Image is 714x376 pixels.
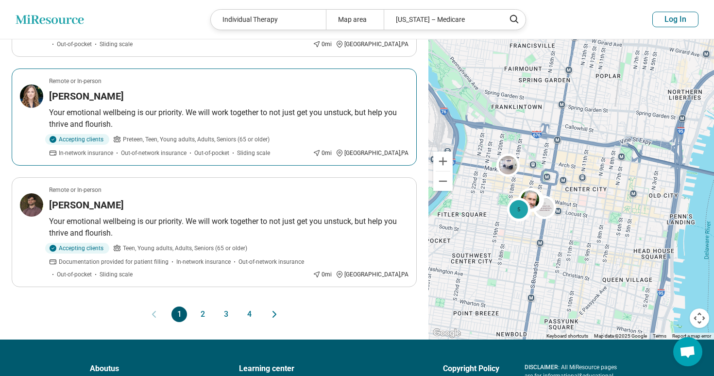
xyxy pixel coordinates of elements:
[433,171,453,191] button: Zoom out
[176,257,231,266] span: In-network insurance
[57,40,92,49] span: Out-of-pocket
[49,89,124,103] h3: [PERSON_NAME]
[336,149,408,157] div: [GEOGRAPHIC_DATA] , PA
[45,134,109,145] div: Accepting clients
[673,337,702,366] div: Open chat
[433,152,453,171] button: Zoom in
[171,307,187,322] button: 1
[49,216,408,239] p: Your emotional wellbeing is our priority. We will work together to not just get you unstuck, but ...
[237,149,270,157] span: Sliding scale
[384,10,499,30] div: [US_STATE] – Medicare
[100,270,133,279] span: Sliding scale
[57,270,92,279] span: Out-of-pocket
[443,363,499,375] a: Copyright Policy
[313,40,332,49] div: 0 mi
[238,257,304,266] span: Out-of-network insurance
[269,307,280,322] button: Next page
[211,10,326,30] div: Individual Therapy
[653,333,666,339] a: Terms (opens in new tab)
[59,149,113,157] span: In-network insurance
[194,149,229,157] span: Out-of-pocket
[195,307,210,322] button: 2
[672,333,711,339] a: Report a map error
[313,149,332,157] div: 0 mi
[507,197,530,221] div: 5
[218,307,234,322] button: 3
[123,244,247,253] span: Teen, Young adults, Adults, Seniors (65 or older)
[652,12,698,27] button: Log In
[49,77,102,85] p: Remote or In-person
[148,307,160,322] button: Previous page
[594,333,647,339] span: Map data ©2025 Google
[121,149,187,157] span: Out-of-network insurance
[123,135,270,144] span: Preteen, Teen, Young adults, Adults, Seniors (65 or older)
[100,40,133,49] span: Sliding scale
[336,270,408,279] div: [GEOGRAPHIC_DATA] , PA
[239,363,418,375] a: Learning center
[49,198,124,212] h3: [PERSON_NAME]
[326,10,384,30] div: Map area
[431,327,463,340] a: Open this area in Google Maps (opens a new window)
[49,107,408,130] p: Your emotional wellbeing is our priority. We will work together to not just get you unstuck, but ...
[313,270,332,279] div: 0 mi
[59,257,169,266] span: Documentation provided for patient filling
[690,308,709,328] button: Map camera controls
[90,363,214,375] a: Aboutus
[49,186,102,194] p: Remote or In-person
[241,307,257,322] button: 4
[525,364,558,371] span: DISCLAIMER
[45,243,109,254] div: Accepting clients
[336,40,408,49] div: [GEOGRAPHIC_DATA] , PA
[546,333,588,340] button: Keyboard shortcuts
[431,327,463,340] img: Google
